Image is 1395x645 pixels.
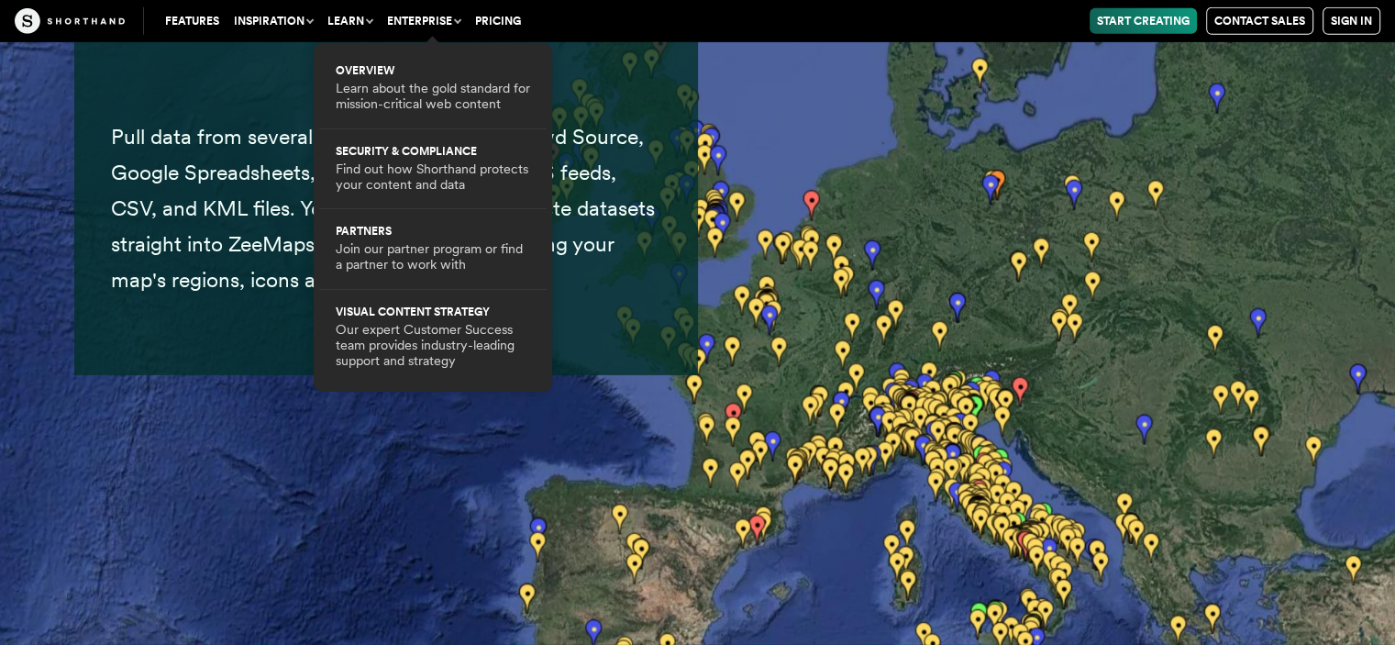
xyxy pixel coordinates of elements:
[336,81,530,113] p: Learn about the gold standard for mission-critical web content
[336,241,530,273] p: Join our partner program or find a partner to work with
[1090,8,1197,34] a: Start Creating
[336,65,530,113] a: OverviewLearn about the gold standard for mission-critical web content
[336,322,530,370] p: Our expert Customer Success team provides industry-leading support and strategy
[1323,7,1380,35] a: Sign in
[336,226,530,273] a: PartnersJoin our partner program or find a partner to work with
[380,8,468,34] button: Enterprise
[1206,7,1313,35] a: Contact Sales
[336,161,530,194] p: Find out how Shorthand protects your content and data
[320,8,380,34] button: Learn
[227,8,320,34] button: Inspiration
[336,146,530,194] a: Security & complianceFind out how Shorthand protects your content and data
[111,124,655,293] span: Pull data from several locations, including Crowd Source, Google Spreadsheets, Microsoft Excel, G...
[15,8,125,34] img: The Craft
[158,8,227,34] a: Features
[468,8,528,34] a: Pricing
[336,306,530,370] a: Visual content strategyOur expert Customer Success team provides industry-leading support and str...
